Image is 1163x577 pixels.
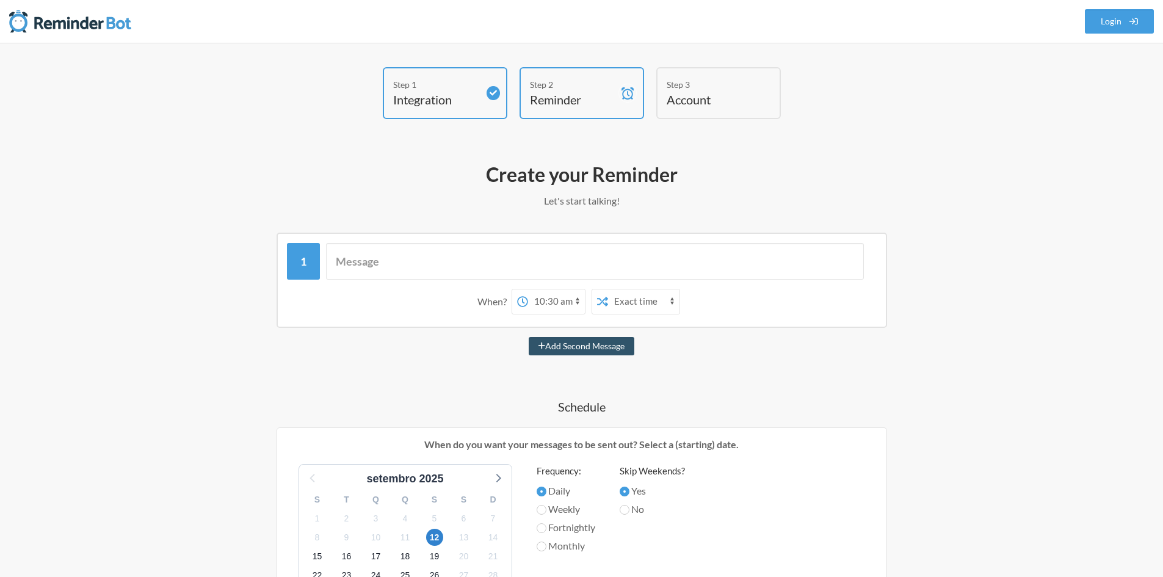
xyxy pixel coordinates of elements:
span: sexta-feira, 10 de outubro de 2025 [368,529,385,546]
div: T [332,490,361,509]
label: Monthly [537,539,595,553]
span: domingo, 12 de outubro de 2025 [426,529,443,546]
span: domingo, 5 de outubro de 2025 [426,510,443,527]
span: domingo, 19 de outubro de 2025 [426,548,443,565]
span: quarta-feira, 8 de outubro de 2025 [309,529,326,546]
h4: Integration [393,91,479,108]
span: quinta-feira, 2 de outubro de 2025 [338,510,355,527]
span: sábado, 18 de outubro de 2025 [397,548,414,565]
span: quinta-feira, 16 de outubro de 2025 [338,548,355,565]
a: Login [1085,9,1154,34]
span: sexta-feira, 3 de outubro de 2025 [368,510,385,527]
span: sábado, 4 de outubro de 2025 [397,510,414,527]
h4: Account [667,91,752,108]
div: S [303,490,332,509]
button: Add Second Message [529,337,634,355]
span: quinta-feira, 9 de outubro de 2025 [338,529,355,546]
span: sexta-feira, 17 de outubro de 2025 [368,548,385,565]
label: No [620,502,685,517]
div: When? [477,289,512,314]
span: terça-feira, 21 de outubro de 2025 [485,548,502,565]
label: Daily [537,484,595,498]
div: Step 1 [393,78,479,91]
input: Monthly [537,542,546,551]
div: Step 3 [667,78,752,91]
h2: Create your Reminder [228,162,936,187]
input: Fortnightly [537,523,546,533]
label: Fortnightly [537,520,595,535]
input: Daily [537,487,546,496]
label: Weekly [537,502,595,517]
img: Reminder Bot [9,9,131,34]
span: segunda-feira, 13 de outubro de 2025 [455,529,473,546]
input: Yes [620,487,629,496]
input: Weekly [537,505,546,515]
span: segunda-feira, 20 de outubro de 2025 [455,548,473,565]
div: S [420,490,449,509]
span: quarta-feira, 15 de outubro de 2025 [309,548,326,565]
div: Q [361,490,391,509]
div: Q [391,490,420,509]
div: setembro 2025 [361,471,448,487]
div: S [449,490,479,509]
label: Skip Weekends? [620,464,685,478]
span: quarta-feira, 1 de outubro de 2025 [309,510,326,527]
h4: Schedule [228,398,936,415]
input: No [620,505,629,515]
span: terça-feira, 14 de outubro de 2025 [485,529,502,546]
div: Step 2 [530,78,615,91]
input: Message [326,243,864,280]
p: Let's start talking! [228,194,936,208]
p: When do you want your messages to be sent out? Select a (starting) date. [286,437,877,452]
span: sábado, 11 de outubro de 2025 [397,529,414,546]
span: terça-feira, 7 de outubro de 2025 [485,510,502,527]
span: segunda-feira, 6 de outubro de 2025 [455,510,473,527]
label: Frequency: [537,464,595,478]
div: D [479,490,508,509]
label: Yes [620,484,685,498]
h4: Reminder [530,91,615,108]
